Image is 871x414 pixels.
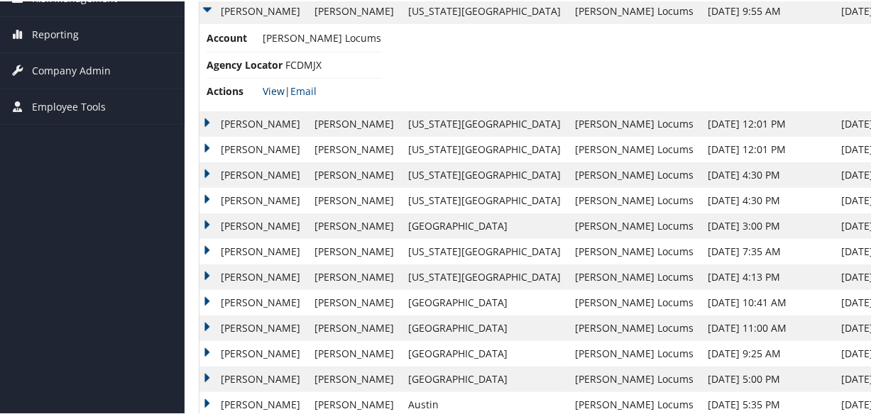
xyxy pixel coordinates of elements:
[568,365,701,391] td: [PERSON_NAME] Locums
[307,135,401,161] td: [PERSON_NAME]
[199,289,307,314] td: [PERSON_NAME]
[401,186,568,212] td: [US_STATE][GEOGRAPHIC_DATA]
[568,186,701,212] td: [PERSON_NAME] Locums
[307,340,401,365] td: [PERSON_NAME]
[199,161,307,186] td: [PERSON_NAME]
[568,237,701,263] td: [PERSON_NAME] Locums
[199,135,307,161] td: [PERSON_NAME]
[199,314,307,340] td: [PERSON_NAME]
[568,289,701,314] td: [PERSON_NAME] Locums
[401,110,568,135] td: [US_STATE][GEOGRAPHIC_DATA]
[701,186,834,212] td: [DATE] 4:30 PM
[307,237,401,263] td: [PERSON_NAME]
[401,340,568,365] td: [GEOGRAPHIC_DATA]
[401,263,568,289] td: [US_STATE][GEOGRAPHIC_DATA]
[32,52,111,87] span: Company Admin
[701,237,834,263] td: [DATE] 7:35 AM
[568,135,701,161] td: [PERSON_NAME] Locums
[568,263,701,289] td: [PERSON_NAME] Locums
[32,16,79,51] span: Reporting
[701,365,834,391] td: [DATE] 5:00 PM
[263,30,381,43] span: [PERSON_NAME] Locums
[568,314,701,340] td: [PERSON_NAME] Locums
[701,135,834,161] td: [DATE] 12:01 PM
[199,110,307,135] td: [PERSON_NAME]
[307,161,401,186] td: [PERSON_NAME]
[701,110,834,135] td: [DATE] 12:01 PM
[568,212,701,237] td: [PERSON_NAME] Locums
[568,161,701,186] td: [PERSON_NAME] Locums
[401,289,568,314] td: [GEOGRAPHIC_DATA]
[307,186,401,212] td: [PERSON_NAME]
[307,263,401,289] td: [PERSON_NAME]
[307,365,401,391] td: [PERSON_NAME]
[701,340,834,365] td: [DATE] 9:25 AM
[307,314,401,340] td: [PERSON_NAME]
[307,212,401,237] td: [PERSON_NAME]
[401,314,568,340] td: [GEOGRAPHIC_DATA]
[701,314,834,340] td: [DATE] 11:00 AM
[401,135,568,161] td: [US_STATE][GEOGRAPHIC_DATA]
[207,82,260,98] span: Actions
[207,29,260,45] span: Account
[199,212,307,237] td: [PERSON_NAME]
[207,56,283,72] span: Agency Locator
[701,263,834,289] td: [DATE] 4:13 PM
[307,110,401,135] td: [PERSON_NAME]
[701,212,834,237] td: [DATE] 3:00 PM
[307,289,401,314] td: [PERSON_NAME]
[701,161,834,186] td: [DATE] 4:30 PM
[401,161,568,186] td: [US_STATE][GEOGRAPHIC_DATA]
[401,237,568,263] td: [US_STATE][GEOGRAPHIC_DATA]
[199,340,307,365] td: [PERSON_NAME]
[199,365,307,391] td: [PERSON_NAME]
[568,340,701,365] td: [PERSON_NAME] Locums
[701,289,834,314] td: [DATE] 10:41 AM
[199,237,307,263] td: [PERSON_NAME]
[199,263,307,289] td: [PERSON_NAME]
[401,365,568,391] td: [GEOGRAPHIC_DATA]
[263,83,317,96] span: |
[568,110,701,135] td: [PERSON_NAME] Locums
[199,186,307,212] td: [PERSON_NAME]
[290,83,317,96] a: Email
[32,88,106,123] span: Employee Tools
[401,212,568,237] td: [GEOGRAPHIC_DATA]
[285,57,322,70] span: FCDMJX
[263,83,285,96] a: View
